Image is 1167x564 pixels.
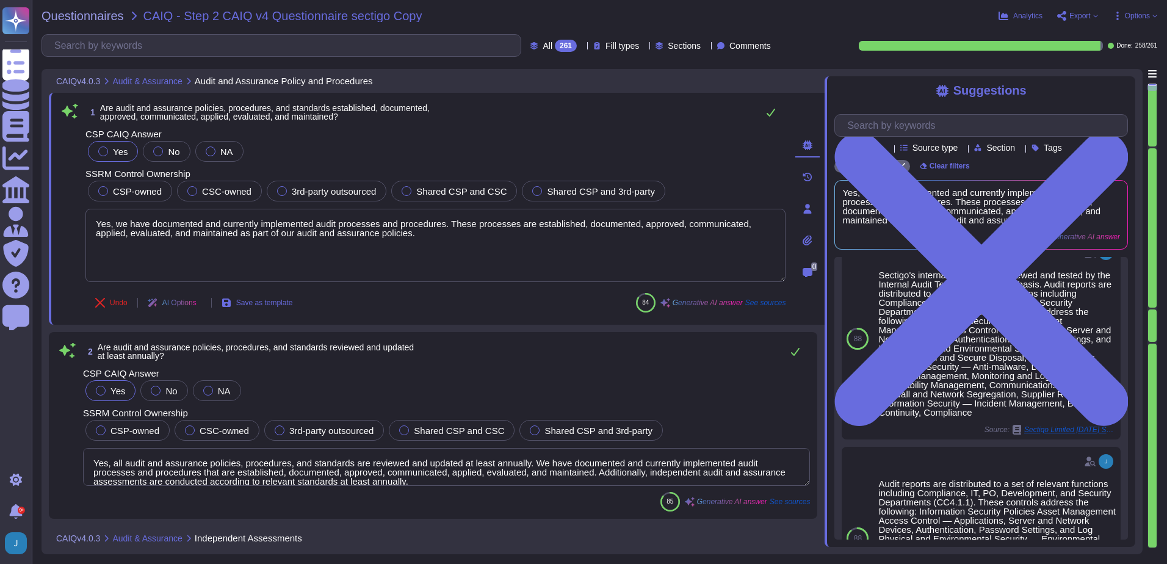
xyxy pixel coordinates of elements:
span: CSC-owned [200,425,249,436]
span: 0 [811,262,818,271]
span: CSP CAIQ Answer [83,368,159,378]
span: Generative AI answer [697,498,767,505]
input: Search by keywords [841,115,1127,136]
span: CSC-owned [202,186,251,197]
span: 88 [854,335,862,342]
span: Independent Assessments [195,533,302,543]
span: CAIQv4.0.3 [56,534,100,543]
span: Options [1125,12,1150,20]
span: Export [1069,12,1091,20]
img: user [1099,454,1113,469]
span: Fill types [605,42,639,50]
span: No [165,386,177,396]
span: See sources [745,299,786,306]
span: Done: [1116,43,1133,49]
span: Shared CSP and CSC [414,425,504,436]
span: Shared CSP and 3rd-party [544,425,652,436]
span: No [168,146,179,157]
span: 88 [854,535,862,542]
span: 1 [85,108,95,117]
span: Yes [110,386,125,396]
span: 85 [667,498,673,505]
span: Audit and Assurance Policy and Procedures [195,76,373,85]
span: CSP CAIQ Answer [85,129,162,139]
span: Shared CSP and 3rd-party [547,186,655,197]
span: Questionnaires [42,10,124,22]
span: Sections [668,42,701,50]
button: Undo [85,291,137,315]
span: 84 [642,299,649,306]
textarea: Yes, we have documented and currently implemented audit processes and procedures. These processes... [85,209,786,282]
span: Yes [113,146,128,157]
span: Shared CSP and CSC [416,186,507,197]
span: 2 [83,347,93,356]
input: Search by keywords [48,35,521,56]
span: NA [218,386,231,396]
div: 9+ [18,507,25,514]
span: Audit & Assurance [112,77,182,85]
span: NA [220,146,233,157]
img: user [5,532,27,554]
span: All [543,42,552,50]
div: 261 [555,40,577,52]
span: Analytics [1013,12,1042,20]
button: user [2,530,35,557]
button: Analytics [999,11,1042,21]
span: Comments [729,42,771,50]
span: 3rd-party outsourced [289,425,374,436]
textarea: Yes, all audit and assurance policies, procedures, and standards are reviewed and updated at leas... [83,448,810,486]
span: SSRM Control Ownership [85,168,190,179]
span: 258 / 261 [1135,43,1157,49]
span: SSRM Control Ownership [83,408,188,418]
span: Are audit and assurance policies, procedures, and standards established, documented, approved, co... [100,103,430,121]
span: CAIQ - Step 2 CAIQ v4 Questionnaire sectigo Copy [143,10,422,22]
span: 3rd-party outsourced [292,186,376,197]
span: Save as template [236,299,293,306]
button: Save as template [212,291,303,315]
span: CAIQv4.0.3 [56,77,100,85]
span: Generative AI answer [673,299,743,306]
span: See sources [770,498,811,505]
span: Are audit and assurance policies, procedures, and standards reviewed and updated at least annually? [98,342,414,361]
span: Audit & Assurance [112,534,182,543]
span: AI Options [162,299,197,306]
span: Undo [110,299,128,306]
span: CSP-owned [110,425,159,436]
span: CSP-owned [113,186,162,197]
